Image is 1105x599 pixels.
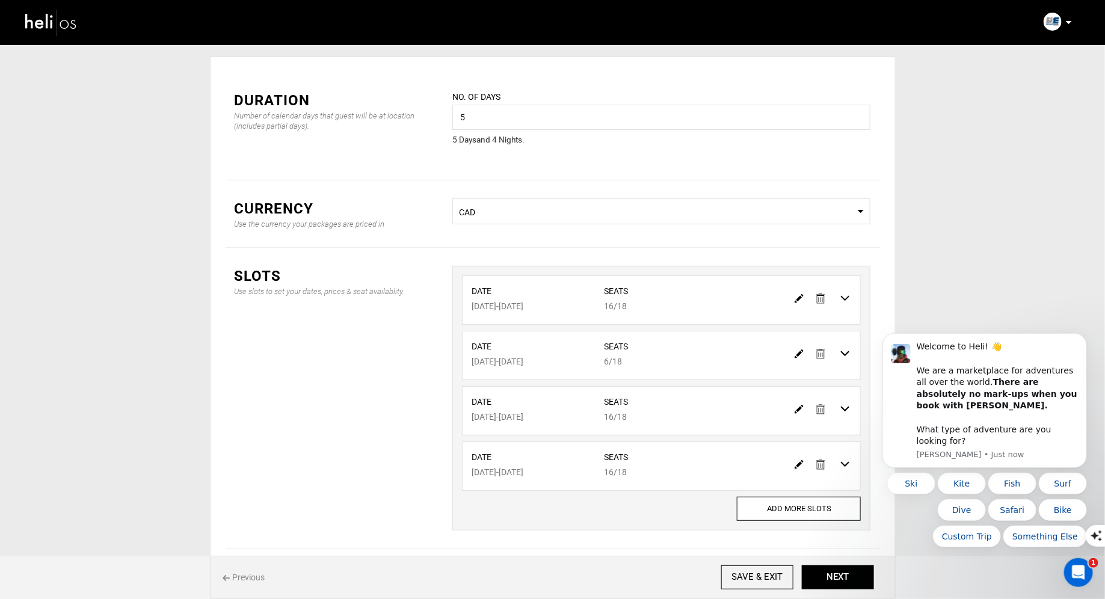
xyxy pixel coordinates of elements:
[816,404,825,414] img: delete.svg
[472,357,496,366] span: [DATE]
[1064,558,1093,587] iframe: Intercom live chat
[24,7,78,38] img: heli-logo
[223,571,265,583] span: Previous
[518,135,522,144] span: s
[596,285,728,312] div: 16/18
[605,285,719,297] label: Seats
[795,349,804,358] img: edit.svg
[802,565,874,589] button: NEXT
[463,396,595,423] div: -
[795,294,804,303] img: edit.svg
[838,404,851,415] img: down-collapse.svg
[838,459,851,470] img: down-collapse.svg
[472,135,476,144] span: s
[472,285,586,297] label: Date
[223,575,230,582] img: back%20icon.svg
[235,219,385,229] div: Use the currency your packages are priced in
[472,467,496,477] span: [DATE]
[499,412,523,422] span: [DATE]
[499,357,523,366] span: [DATE]
[235,198,435,219] div: Currency
[472,340,586,352] label: Date
[452,135,525,144] span: 5 Day and 4 Night .
[472,301,496,311] span: [DATE]
[838,348,851,360] img: down-collapse.svg
[463,285,595,312] div: -
[235,286,405,296] div: Use slots to set your dates, prices & seat availablity.
[459,206,864,218] span: CAD
[737,497,861,521] input: ADD MORE SLOTS
[235,90,435,111] div: Duration
[721,565,793,589] input: SAVE & EXIT
[838,293,851,304] img: down-collapse.svg
[452,198,870,224] span: Select box activate
[596,451,728,478] div: 16/18
[472,396,586,408] label: Date
[605,451,719,463] label: Seats
[472,451,586,463] label: Date
[864,256,1105,567] iframe: Intercom notifications message
[463,340,595,367] div: -
[795,405,804,414] img: edit.svg
[452,91,500,103] label: No. of days
[605,340,719,352] label: Seats
[795,460,804,469] img: edit.svg
[463,451,595,478] div: -
[499,301,523,311] span: [DATE]
[452,105,870,130] input: No. Of Days
[816,459,825,470] img: delete.svg
[1044,13,1062,31] img: img_634049a79d2f80bb852de8805dc5f4d5.png
[499,467,523,477] span: [DATE]
[235,111,435,131] div: Number of calendar days that guest will be at location (includes partial days).
[596,396,728,423] div: 16/18
[235,266,435,286] div: Slots
[472,412,496,422] span: [DATE]
[596,340,728,367] div: 6/18
[816,293,825,304] img: delete.svg
[816,349,825,359] img: delete.svg
[605,396,719,408] label: Seats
